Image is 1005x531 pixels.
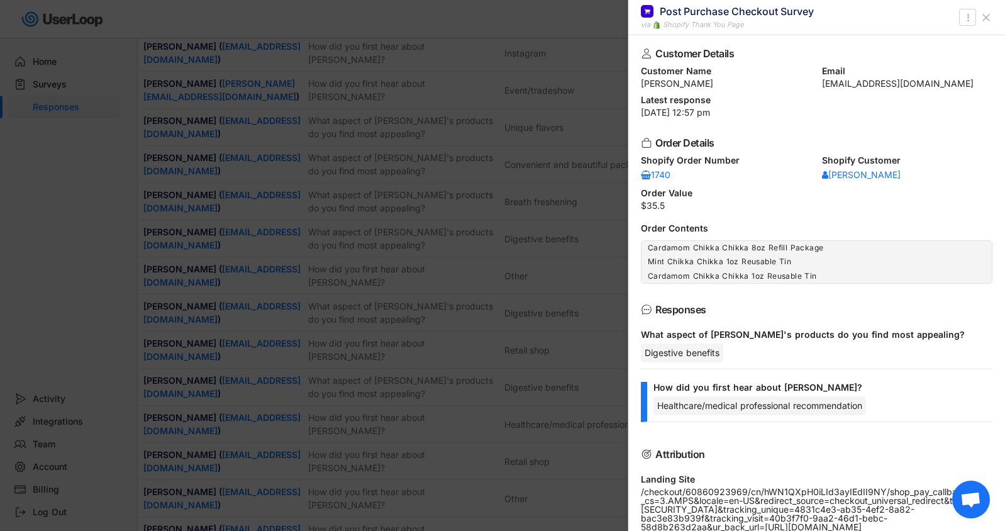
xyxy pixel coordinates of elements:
[648,257,986,267] div: Mint Chikka Chikka 1oz Reusable Tin
[967,11,969,24] text: 
[641,96,992,104] div: Latest response
[641,20,650,30] div: via
[822,169,901,181] a: [PERSON_NAME]
[641,67,812,75] div: Customer Name
[655,305,972,315] div: Responses
[962,10,974,25] button: 
[641,475,992,484] div: Landing Site
[655,48,972,59] div: Customer Details
[641,108,992,117] div: [DATE] 12:57 pm
[822,79,993,88] div: [EMAIL_ADDRESS][DOMAIN_NAME]
[822,67,993,75] div: Email
[648,271,986,281] div: Cardamom Chikka Chikka 1oz Reusable Tin
[641,189,992,198] div: Order Value
[660,4,814,18] div: Post Purchase Checkout Survey
[952,481,990,518] a: Open chat
[655,449,972,459] div: Attribution
[653,382,982,393] div: How did you first hear about [PERSON_NAME]?
[641,169,679,181] a: 1740
[641,79,812,88] div: [PERSON_NAME]
[641,170,679,179] div: 1740
[822,156,993,165] div: Shopify Customer
[641,329,982,340] div: What aspect of [PERSON_NAME]'s products do you find most appealing?
[655,138,972,148] div: Order Details
[641,224,992,233] div: Order Contents
[663,20,743,30] div: Shopify Thank You Page
[648,243,986,253] div: Cardamom Chikka Chikka 8oz Refill Package
[822,170,901,179] div: [PERSON_NAME]
[641,201,992,210] div: $35.5
[653,396,866,415] div: Healthcare/medical professional recommendation
[653,21,660,29] img: 1156660_ecommerce_logo_shopify_icon%20%281%29.png
[641,156,812,165] div: Shopify Order Number
[641,344,723,362] div: Digestive benefits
